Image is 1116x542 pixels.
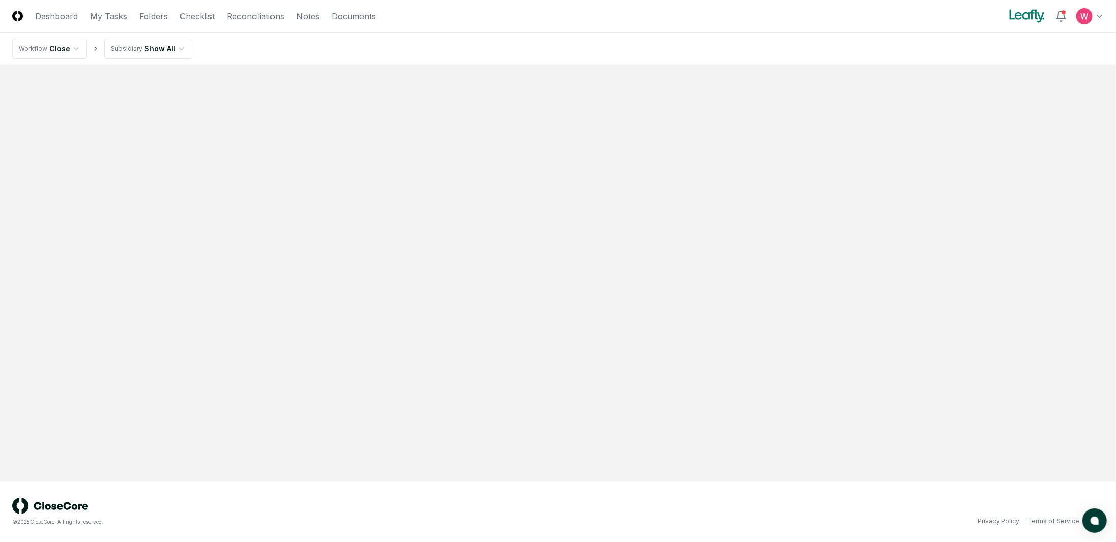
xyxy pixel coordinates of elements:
[1082,508,1107,533] button: atlas-launcher
[12,39,192,59] nav: breadcrumb
[331,10,376,22] a: Documents
[1028,517,1079,526] a: Terms of Service
[19,44,47,53] div: Workflow
[180,10,215,22] a: Checklist
[1007,8,1047,24] img: Leafly logo
[111,44,142,53] div: Subsidiary
[12,518,558,526] div: © 2025 CloseCore. All rights reserved.
[90,10,127,22] a: My Tasks
[296,10,319,22] a: Notes
[12,498,88,514] img: logo
[978,517,1019,526] a: Privacy Policy
[227,10,284,22] a: Reconciliations
[1076,8,1093,24] img: ACg8ocIceHSWyQfagGvDoxhDyw_3B2kX-HJcUhl_gb0t8GGG-Ydwuw=s96-c
[35,10,78,22] a: Dashboard
[12,11,23,21] img: Logo
[139,10,168,22] a: Folders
